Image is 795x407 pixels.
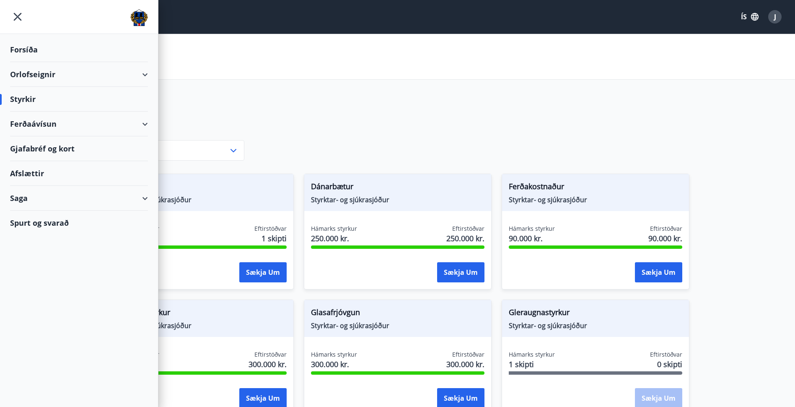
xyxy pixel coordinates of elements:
[311,181,484,195] span: Dánarbætur
[113,195,287,204] span: Styrktar- og sjúkrasjóður
[509,321,682,330] span: Styrktar- og sjúkrasjóður
[311,224,357,233] span: Hámarks styrkur
[650,224,682,233] span: Eftirstöðvar
[311,359,357,370] span: 300.000 kr.
[452,224,484,233] span: Eftirstöðvar
[509,307,682,321] span: Gleraugnastyrkur
[311,350,357,359] span: Hámarks styrkur
[509,233,555,244] span: 90.000 kr.
[446,359,484,370] span: 300.000 kr.
[262,233,287,244] span: 1 skipti
[10,87,148,112] div: Styrkir
[10,211,148,235] div: Spurt og svarað
[10,9,25,24] button: menu
[254,224,287,233] span: Eftirstöðvar
[509,195,682,204] span: Styrktar- og sjúkrasjóður
[239,262,287,282] button: Sækja um
[774,12,776,21] span: J
[509,350,555,359] span: Hámarks styrkur
[509,224,555,233] span: Hámarks styrkur
[10,186,148,211] div: Saga
[736,9,763,24] button: ÍS
[10,112,148,136] div: Ferðaávísun
[10,161,148,186] div: Afslættir
[765,7,785,27] button: J
[650,350,682,359] span: Eftirstöðvar
[446,233,484,244] span: 250.000 kr.
[311,321,484,330] span: Styrktar- og sjúkrasjóður
[113,181,287,195] span: Augnaðgerð
[509,181,682,195] span: Ferðakostnaður
[106,130,244,138] label: Flokkur
[10,136,148,161] div: Gjafabréf og kort
[113,307,287,321] span: Fæðingarstyrkur
[311,307,484,321] span: Glasafrjóvgun
[249,359,287,370] span: 300.000 kr.
[648,233,682,244] span: 90.000 kr.
[452,350,484,359] span: Eftirstöðvar
[254,350,287,359] span: Eftirstöðvar
[437,262,484,282] button: Sækja um
[311,233,357,244] span: 250.000 kr.
[509,359,555,370] span: 1 skipti
[113,321,287,330] span: Styrktar- og sjúkrasjóður
[10,62,148,87] div: Orlofseignir
[130,9,148,26] img: union_logo
[10,37,148,62] div: Forsíða
[657,359,682,370] span: 0 skipti
[311,195,484,204] span: Styrktar- og sjúkrasjóður
[635,262,682,282] button: Sækja um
